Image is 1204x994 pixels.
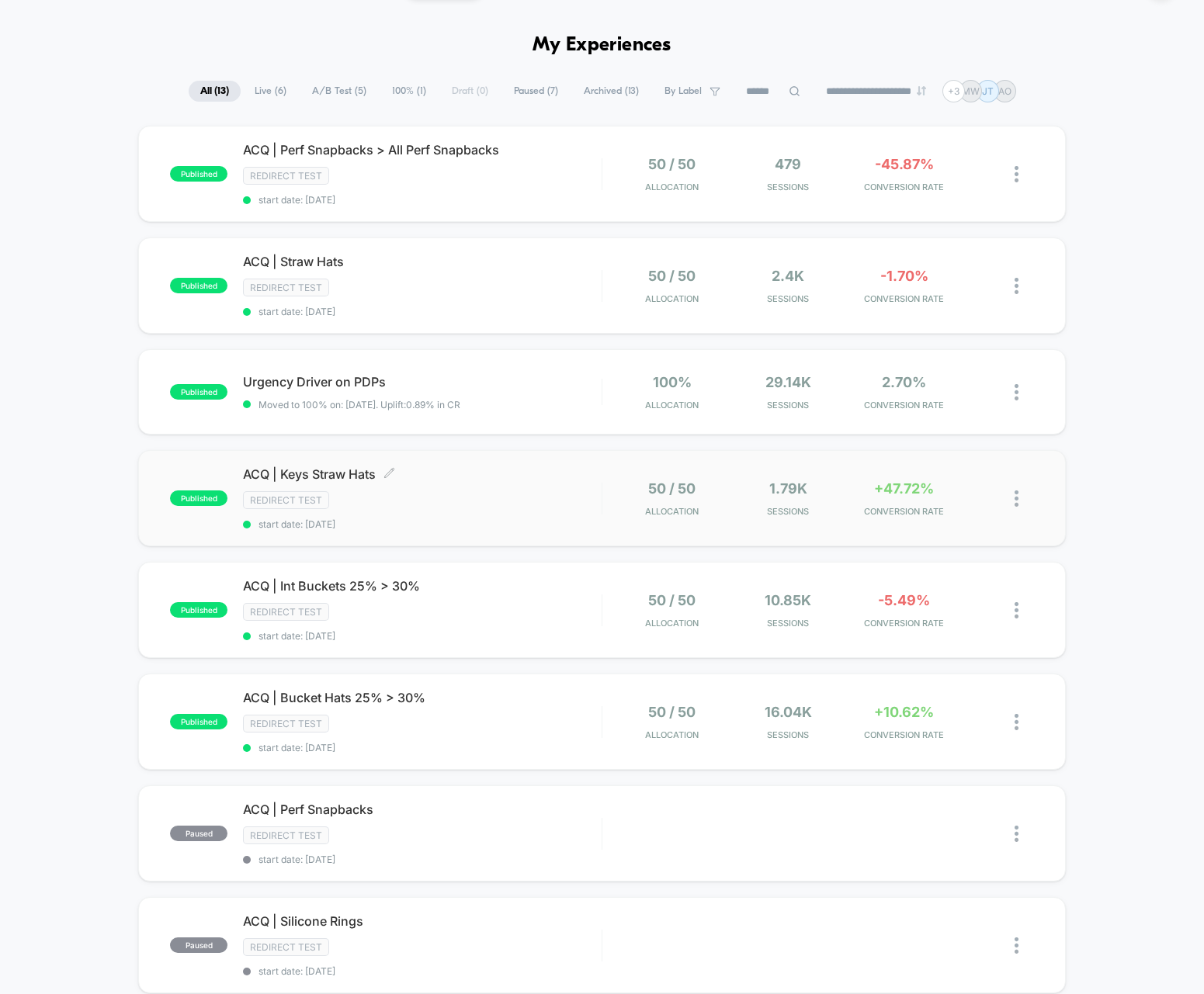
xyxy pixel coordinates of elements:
[875,156,934,172] span: -45.87%
[734,400,842,410] span: Sessions
[243,466,601,482] span: ACQ | Keys Straw Hats
[243,167,329,185] span: Redirect Test
[1015,490,1018,507] img: close
[880,268,928,284] span: -1.70%
[1015,602,1018,618] img: close
[502,81,570,102] span: Paused ( 7 )
[243,854,601,865] span: start date: [DATE]
[1015,384,1018,400] img: close
[1015,826,1018,842] img: close
[243,306,601,317] span: start date: [DATE]
[648,268,696,284] span: 50 / 50
[962,85,980,97] p: MW
[189,81,241,102] span: All ( 13 )
[170,490,227,506] span: published
[772,268,804,284] span: 2.4k
[998,85,1011,97] p: AO
[380,81,438,102] span: 100% ( 1 )
[664,85,702,97] span: By Label
[850,729,958,740] span: CONVERSION RATE
[734,293,842,304] span: Sessions
[170,602,227,618] span: published
[1015,937,1018,954] img: close
[170,826,227,841] span: paused
[243,742,601,753] span: start date: [DATE]
[243,630,601,642] span: start date: [DATE]
[850,400,958,410] span: CONVERSION RATE
[1015,714,1018,730] img: close
[1015,278,1018,294] img: close
[645,293,699,304] span: Allocation
[982,85,994,97] p: JT
[645,729,699,740] span: Allocation
[882,374,926,390] span: 2.70%
[258,399,460,410] span: Moved to 100% on: [DATE] . Uplift: 0.89% in CR
[243,142,601,158] span: ACQ | Perf Snapbacks > All Perf Snapbacks
[874,704,934,720] span: +10.62%
[653,374,692,390] span: 100%
[243,254,601,269] span: ACQ | Straw Hats
[878,592,930,608] span: -5.49%
[645,506,699,517] span: Allocation
[243,715,329,733] span: Redirect Test
[648,480,696,497] span: 50 / 50
[734,729,842,740] span: Sessions
[243,374,601,390] span: Urgency Driver on PDPs
[775,156,801,172] span: 479
[243,802,601,817] span: ACQ | Perf Snapbacks
[734,618,842,629] span: Sessions
[243,578,601,594] span: ACQ | Int Buckets 25% > 30%
[645,618,699,629] span: Allocation
[243,603,329,621] span: Redirect Test
[243,81,298,102] span: Live ( 6 )
[648,592,696,608] span: 50 / 50
[734,182,842,192] span: Sessions
[170,166,227,182] span: published
[170,937,227,953] span: paused
[300,81,378,102] span: A/B Test ( 5 )
[243,690,601,705] span: ACQ | Bucket Hats 25% > 30%
[1015,166,1018,182] img: close
[850,506,958,517] span: CONVERSION RATE
[850,618,958,629] span: CONVERSION RATE
[648,704,696,720] span: 50 / 50
[170,384,227,400] span: published
[645,400,699,410] span: Allocation
[170,278,227,293] span: published
[765,374,811,390] span: 29.14k
[874,480,934,497] span: +47.72%
[243,826,329,844] span: Redirect Test
[243,279,329,296] span: Redirect Test
[942,80,965,102] div: + 3
[765,592,811,608] span: 10.85k
[243,194,601,206] span: start date: [DATE]
[917,86,926,95] img: end
[765,704,812,720] span: 16.04k
[850,182,958,192] span: CONVERSION RATE
[533,34,671,57] h1: My Experiences
[645,182,699,192] span: Allocation
[170,714,227,729] span: published
[648,156,696,172] span: 50 / 50
[243,938,329,956] span: Redirect Test
[769,480,807,497] span: 1.79k
[572,81,651,102] span: Archived ( 13 )
[850,293,958,304] span: CONVERSION RATE
[243,965,601,977] span: start date: [DATE]
[734,506,842,517] span: Sessions
[243,491,329,509] span: Redirect Test
[243,518,601,530] span: start date: [DATE]
[243,913,601,929] span: ACQ | Silicone Rings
